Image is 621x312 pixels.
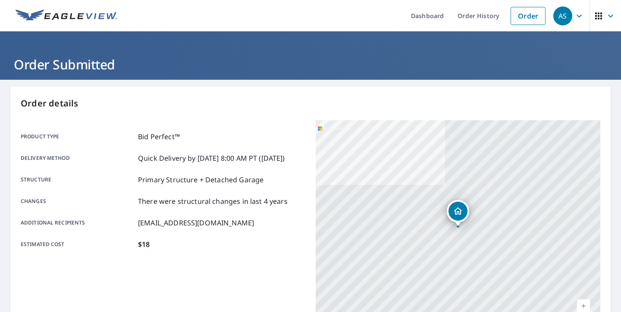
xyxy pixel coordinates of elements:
p: Structure [21,175,135,185]
p: Product type [21,131,135,142]
p: There were structural changes in last 4 years [138,196,288,206]
p: Primary Structure + Detached Garage [138,175,263,185]
p: Delivery method [21,153,135,163]
p: Estimated cost [21,239,135,250]
p: [EMAIL_ADDRESS][DOMAIN_NAME] [138,218,254,228]
h1: Order Submitted [10,56,611,73]
div: AS [553,6,572,25]
img: EV Logo [16,9,117,22]
p: Changes [21,196,135,206]
p: Quick Delivery by [DATE] 8:00 AM PT ([DATE]) [138,153,285,163]
p: Order details [21,97,600,110]
p: Bid Perfect™ [138,131,180,142]
div: Dropped pin, building 1, Residential property, 13858 Chestnut St Victorville, CA 92392 [447,200,469,227]
a: Order [511,7,546,25]
p: Additional recipients [21,218,135,228]
p: $18 [138,239,150,250]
